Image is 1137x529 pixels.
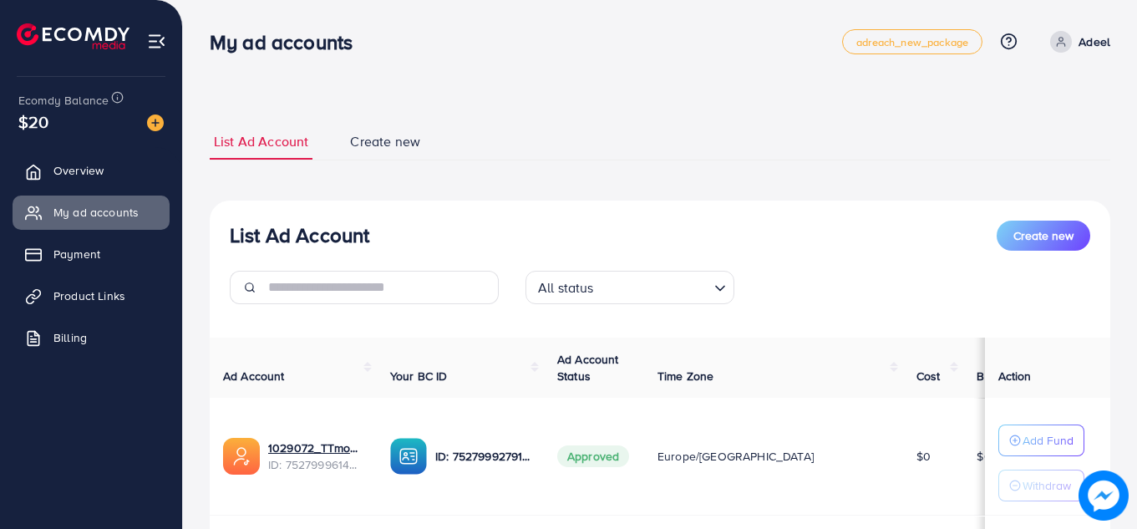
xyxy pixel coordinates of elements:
span: ID: 7527999614847467521 [268,456,363,473]
span: Billing [53,329,87,346]
div: Search for option [525,271,734,304]
a: Product Links [13,279,170,313]
span: adreach_new_package [856,37,968,48]
span: Cost [916,368,941,384]
img: image [147,114,164,131]
img: menu [147,32,166,51]
span: List Ad Account [214,132,308,151]
span: Create new [1013,227,1074,244]
a: 1029072_TTmonigrow_1752749004212 [268,440,363,456]
img: ic-ads-acc.e4c84228.svg [223,438,260,475]
span: Time Zone [657,368,713,384]
a: Billing [13,321,170,354]
img: image [1079,471,1129,521]
a: adreach_new_package [842,29,982,54]
p: ID: 7527999279103574032 [435,446,530,466]
img: logo [17,23,129,49]
p: Withdraw [1023,476,1071,496]
input: Search for option [599,272,708,300]
span: $0 [916,448,931,465]
button: Create new [997,221,1090,251]
span: Ad Account Status [557,351,619,384]
a: My ad accounts [13,196,170,229]
span: Europe/[GEOGRAPHIC_DATA] [657,448,814,465]
p: Adeel [1079,32,1110,52]
h3: My ad accounts [210,30,366,54]
span: Ecomdy Balance [18,92,109,109]
span: Your BC ID [390,368,448,384]
a: Overview [13,154,170,187]
span: Overview [53,162,104,179]
a: Payment [13,237,170,271]
span: Approved [557,445,629,467]
button: Add Fund [998,425,1084,456]
a: Adeel [1043,31,1110,53]
span: My ad accounts [53,204,139,221]
p: Add Fund [1023,430,1074,450]
img: ic-ba-acc.ded83a64.svg [390,438,427,475]
span: Create new [350,132,420,151]
span: $20 [18,109,48,134]
button: Withdraw [998,470,1084,501]
span: Action [998,368,1032,384]
div: <span class='underline'>1029072_TTmonigrow_1752749004212</span></br>7527999614847467521 [268,440,363,474]
h3: List Ad Account [230,223,369,247]
span: Ad Account [223,368,285,384]
span: All status [535,276,597,300]
span: Product Links [53,287,125,304]
span: Payment [53,246,100,262]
